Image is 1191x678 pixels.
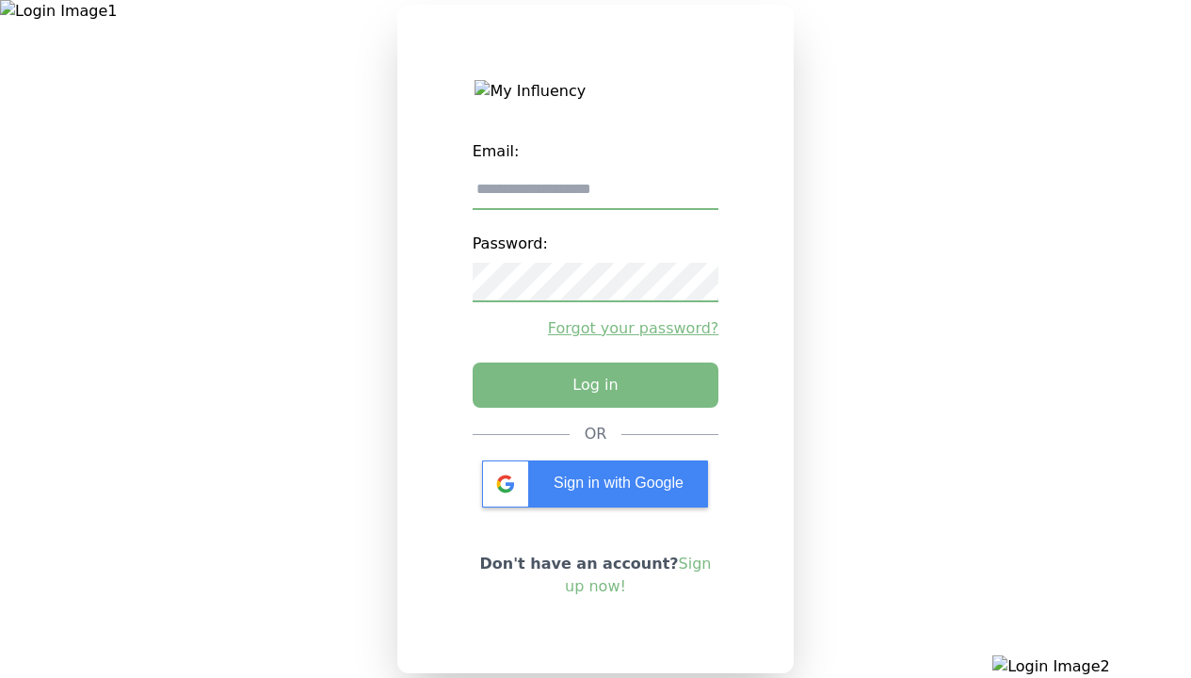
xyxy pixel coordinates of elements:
[473,225,719,263] label: Password:
[473,133,719,170] label: Email:
[992,655,1191,678] img: Login Image2
[473,363,719,408] button: Log in
[585,423,607,445] div: OR
[473,553,719,598] p: Don't have an account?
[482,460,708,508] div: Sign in with Google
[554,475,684,491] span: Sign in with Google
[475,80,716,103] img: My Influency
[473,317,719,340] a: Forgot your password?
